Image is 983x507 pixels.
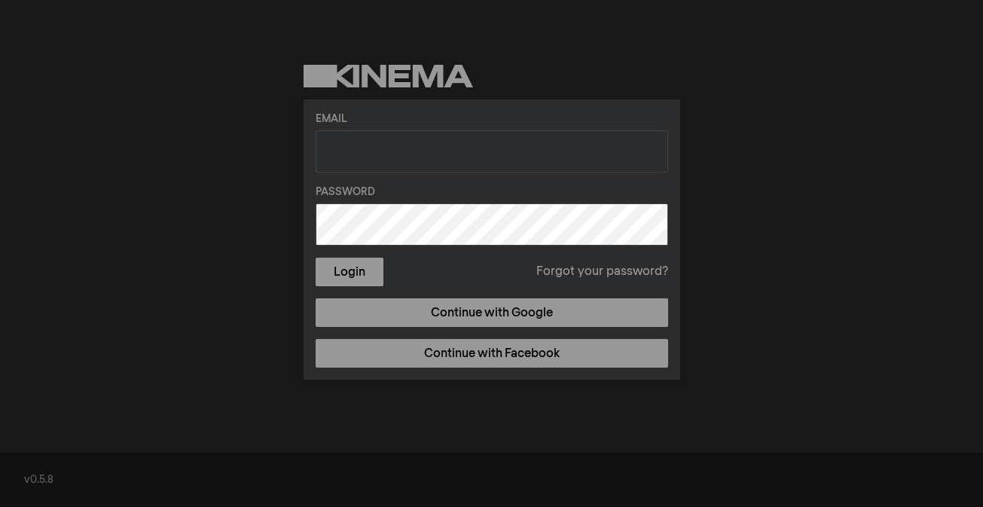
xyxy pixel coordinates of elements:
[316,298,668,327] a: Continue with Google
[316,258,383,286] button: Login
[316,185,668,200] label: Password
[316,111,668,127] label: Email
[316,339,668,368] a: Continue with Facebook
[24,472,959,488] div: v0.5.8
[536,263,668,281] a: Forgot your password?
